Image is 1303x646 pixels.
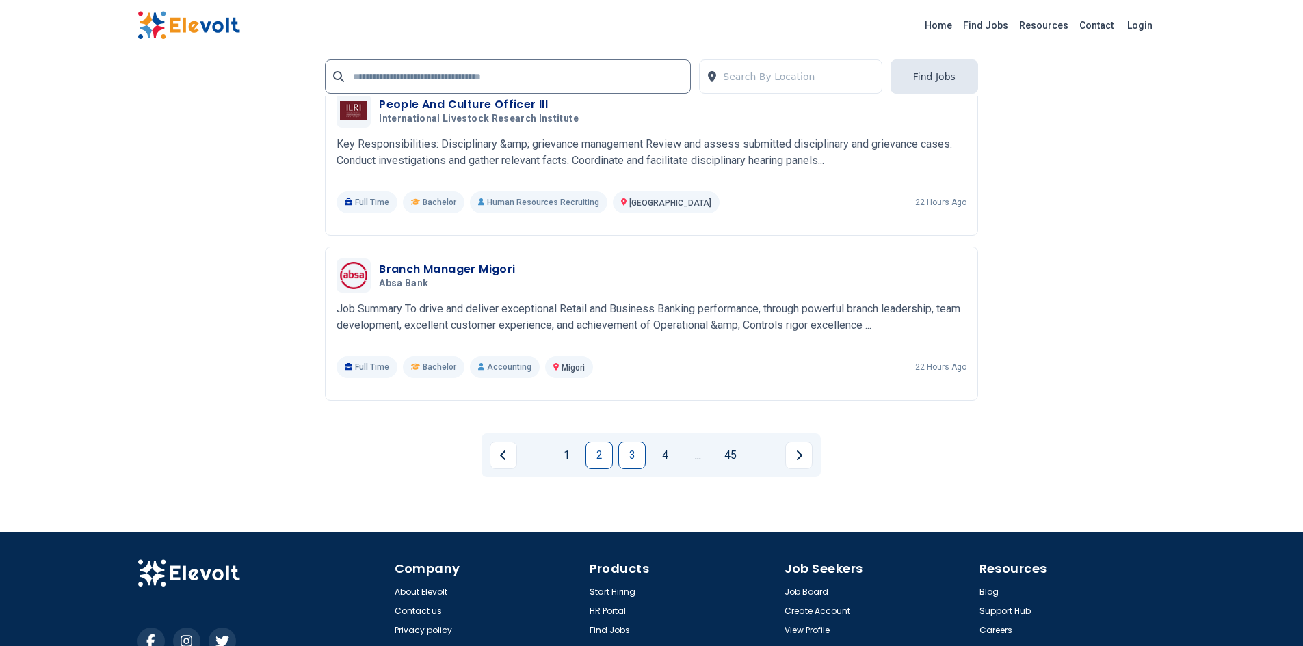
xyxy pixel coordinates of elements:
a: Find Jobs [958,14,1014,36]
a: View Profile [785,625,830,636]
button: Find Jobs [891,59,978,94]
a: Find Jobs [590,625,630,636]
a: Careers [979,625,1012,636]
p: Accounting [470,356,540,378]
a: Blog [979,587,999,597]
h3: Branch Manager Migori [379,261,515,278]
span: Absa Bank [379,278,428,290]
a: Contact [1074,14,1119,36]
p: 22 hours ago [915,197,966,208]
h4: Products [590,559,776,578]
a: HR Portal [590,606,626,617]
a: Page 4 [651,442,679,469]
a: Job Board [785,587,828,597]
img: Elevolt [137,11,240,40]
a: Jump forward [684,442,711,469]
img: Elevolt [137,559,240,588]
a: Absa BankBranch Manager MigoriAbsa BankJob Summary To drive and deliver exceptional Retail and Bu... [337,258,966,378]
a: Home [919,14,958,36]
a: Previous page [490,442,517,469]
span: Migori [562,363,585,373]
img: Absa Bank [340,262,367,289]
a: International Livestock Research InstitutePeople And Culture Officer IIIInternational Livestock R... [337,94,966,213]
span: Bachelor [423,197,456,208]
img: International Livestock Research Institute [340,101,367,120]
ul: Pagination [490,442,813,469]
h4: Job Seekers [785,559,971,578]
a: Page 45 [717,442,744,469]
a: Page 1 [553,442,580,469]
a: Next page [785,442,813,469]
p: 22 hours ago [915,362,966,373]
p: Full Time [337,356,397,378]
a: About Elevolt [395,587,447,597]
p: Job Summary To drive and deliver exceptional Retail and Business Banking performance, through pow... [337,301,966,334]
p: Human Resources Recruiting [470,191,607,213]
p: Full Time [337,191,397,213]
a: Resources [1014,14,1074,36]
a: Page 3 [618,442,646,469]
a: Contact us [395,606,442,617]
a: Start Hiring [590,587,635,597]
a: Privacy policy [395,625,452,636]
iframe: Chat Widget [1235,580,1303,646]
a: Create Account [785,606,850,617]
h3: People And Culture Officer III [379,96,584,113]
span: [GEOGRAPHIC_DATA] [629,198,711,208]
h4: Company [395,559,581,578]
a: Page 2 is your current page [585,442,613,469]
p: Key Responsibilities: Disciplinary &amp; grievance management Review and assess submitted discipl... [337,136,966,169]
a: Login [1119,12,1161,39]
h4: Resources [979,559,1166,578]
span: Bachelor [423,362,456,373]
span: International Livestock Research Institute [379,113,579,125]
a: Support Hub [979,606,1031,617]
